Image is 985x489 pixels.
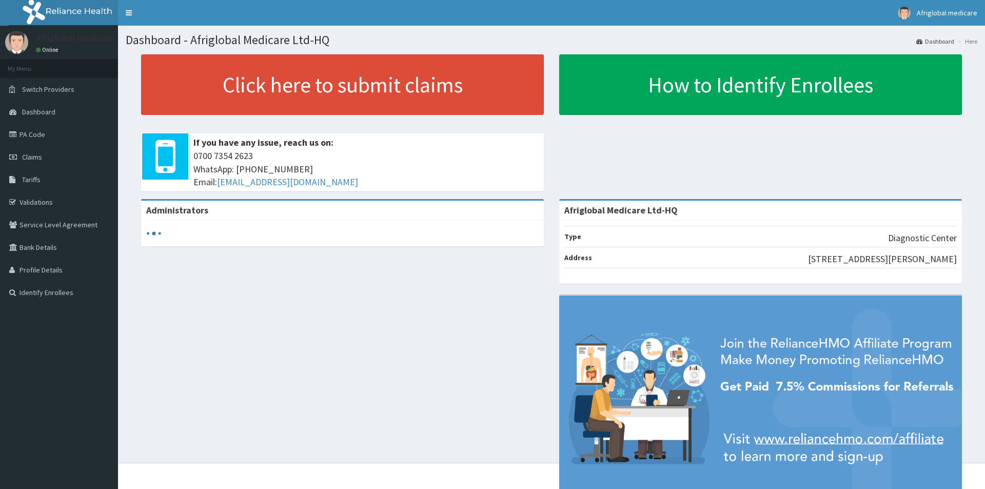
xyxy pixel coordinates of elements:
li: Here [955,37,977,46]
span: Dashboard [22,107,55,116]
span: Tariffs [22,175,41,184]
b: Administrators [146,204,208,216]
a: [EMAIL_ADDRESS][DOMAIN_NAME] [217,176,358,188]
span: Claims [22,152,42,162]
p: [STREET_ADDRESS][PERSON_NAME] [808,252,957,266]
img: User Image [898,7,911,19]
a: Dashboard [916,37,954,46]
span: Afriglobal medicare [917,8,977,17]
strong: Afriglobal Medicare Ltd-HQ [564,204,678,216]
a: Online [36,46,61,53]
img: User Image [5,31,28,54]
p: Afriglobal medicare [36,33,114,43]
span: Switch Providers [22,85,74,94]
b: Address [564,253,592,262]
b: Type [564,232,581,241]
b: If you have any issue, reach us on: [193,136,333,148]
p: Diagnostic Center [888,231,957,245]
a: How to Identify Enrollees [559,54,962,115]
svg: audio-loading [146,226,162,241]
span: 0700 7354 2623 WhatsApp: [PHONE_NUMBER] Email: [193,149,539,189]
h1: Dashboard - Afriglobal Medicare Ltd-HQ [126,33,977,47]
a: Click here to submit claims [141,54,544,115]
